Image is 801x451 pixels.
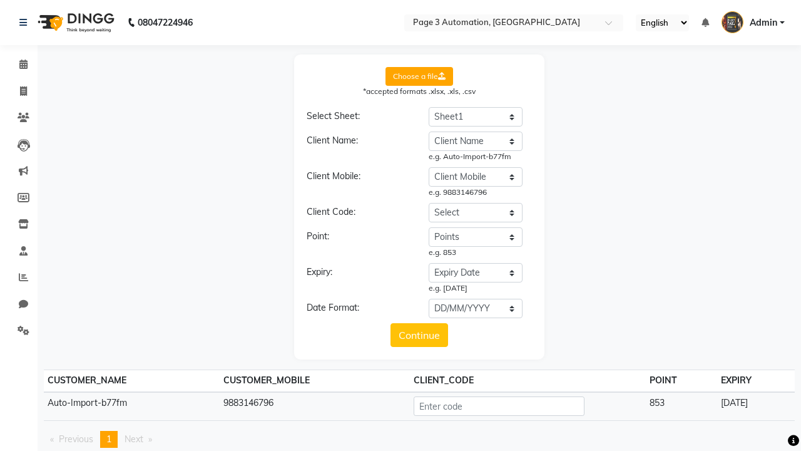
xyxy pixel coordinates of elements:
button: Continue [390,323,448,347]
td: 853 [646,392,717,420]
div: Select Sheet: [297,110,419,127]
span: Previous [59,433,93,445]
th: CUSTOMER_NAME [44,370,220,392]
img: logo [32,5,118,40]
div: e.g. [DATE] [429,283,523,294]
div: Client Name: [297,134,419,162]
span: 1 [106,433,111,445]
th: EXPIRY [717,370,795,392]
b: 08047224946 [138,5,193,40]
div: Expiry: [297,266,419,294]
input: Enter code [414,397,585,416]
th: CUSTOMER_MOBILE [220,370,409,392]
span: Admin [750,16,777,29]
th: CLIENT_CODE [409,370,646,392]
span: Next [125,433,143,445]
td: 9883146796 [220,392,409,420]
td: [DATE] [717,392,795,420]
div: e.g. Auto-Import-b77fm [429,151,523,162]
div: Date Format: [297,301,419,318]
label: Choose a file [385,67,453,86]
div: Client Mobile: [297,170,419,198]
td: Auto-Import-b77fm [44,392,220,420]
th: POINT [646,370,717,392]
div: e.g. 9883146796 [429,187,523,198]
div: Point: [297,230,419,258]
div: *accepted formats .xlsx, .xls, .csv [307,86,532,97]
div: Client Code: [297,205,419,222]
img: Admin [722,11,743,33]
nav: Pagination [44,431,795,448]
div: e.g. 853 [429,247,523,258]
